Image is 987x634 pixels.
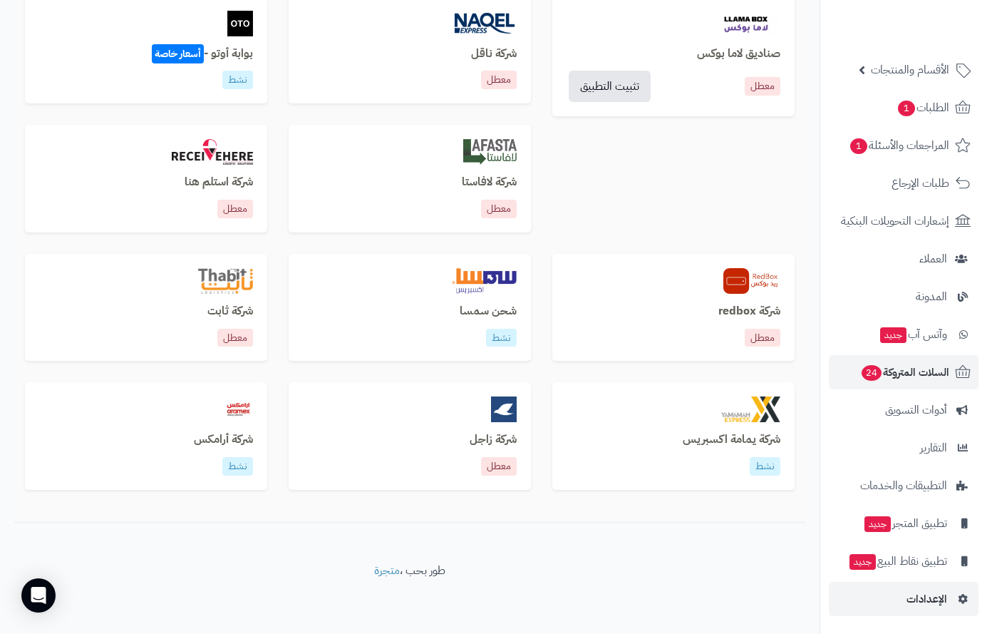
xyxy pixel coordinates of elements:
[217,329,253,347] p: معطل
[713,11,780,36] img: llamabox
[860,476,947,496] span: التطبيقات والخدمات
[567,305,780,318] h3: شركة redbox
[829,91,978,125] a: الطلبات1
[481,71,517,89] p: معطل
[898,101,915,116] span: 1
[829,166,978,200] a: طلبات الإرجاع
[569,71,651,102] a: تثبيت التطبيق
[567,48,780,61] a: صناديق لاما بوكس
[303,305,517,318] h3: شحن سمسا
[829,431,978,465] a: التقارير
[850,138,867,154] span: 1
[864,516,891,532] span: جديد
[849,136,949,155] span: المراجعات والأسئلة
[880,327,906,343] span: جديد
[829,544,978,578] a: تطبيق نقاط البيعجديد
[289,125,531,232] a: lafastaشركة لافاستامعطل
[906,589,947,609] span: الإعدادات
[879,324,947,344] span: وآتس آب
[829,469,978,503] a: التطبيقات والخدمات
[224,397,254,422] img: aramex
[39,48,253,61] h3: بوابة أوتو -
[745,77,780,96] a: معطل
[552,382,795,490] a: yamamahexpressشركة يمامة اكسبريسنشط
[892,173,949,193] span: طلبات الإرجاع
[303,434,517,446] h3: شركة زاجل
[829,128,978,163] a: المراجعات والأسئلة1
[452,268,517,294] img: smsa
[453,11,517,36] img: naqel
[848,551,947,571] span: تطبيق نقاط البيع
[152,44,204,63] span: أسعار خاصة
[849,554,876,570] span: جديد
[39,434,253,446] h3: شركة أرامكس
[885,400,947,420] span: أدوات التسويق
[863,513,947,533] span: تطبيق المتجر
[217,200,253,218] p: معطل
[890,40,973,70] img: logo-2.png
[481,457,517,476] p: معطل
[750,457,780,476] p: نشط
[567,11,780,36] a: llamabox
[829,506,978,541] a: تطبيق المتجرجديد
[222,71,253,89] p: نشط
[745,329,780,347] p: معطل
[289,382,531,490] a: zajelشركة زاجلمعطل
[172,139,253,165] img: aymakan
[25,125,267,232] a: aymakanشركة استلم هنامعطل
[491,397,517,422] img: zajel
[896,98,949,118] span: الطلبات
[721,397,780,422] img: yamamahexpress
[21,578,56,613] div: Open Intercom Messenger
[723,268,780,294] img: redbox
[862,365,882,381] span: 24
[829,280,978,314] a: المدونة
[916,287,947,307] span: المدونة
[481,200,517,218] p: معطل
[227,11,253,36] img: oto
[303,176,517,189] h3: شركة لافاستا
[919,249,947,269] span: العملاء
[829,393,978,427] a: أدوات التسويق
[374,562,400,579] a: متجرة
[39,305,253,318] h3: شركة ثابت
[25,382,267,490] a: aramexشركة أرامكسنشط
[829,204,978,238] a: إشعارات التحويلات البنكية
[829,355,978,389] a: السلات المتروكة24
[829,317,978,352] a: وآتس آبجديد
[303,48,517,61] h3: شركة ناقل
[829,582,978,616] a: الإعدادات
[39,176,253,189] h3: شركة استلم هنا
[920,438,947,458] span: التقارير
[841,211,949,231] span: إشعارات التحويلات البنكية
[860,362,949,382] span: السلات المتروكة
[829,242,978,276] a: العملاء
[222,457,253,476] p: نشط
[289,254,531,362] a: smsaشحن سمسانشط
[463,139,517,165] img: lafasta
[486,329,517,347] p: نشط
[567,434,780,446] h3: شركة يمامة اكسبريس
[25,254,267,362] a: thabitشركة ثابتمعطل
[871,60,949,80] span: الأقسام والمنتجات
[552,254,795,362] a: redboxشركة redboxمعطل
[198,268,253,294] img: thabit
